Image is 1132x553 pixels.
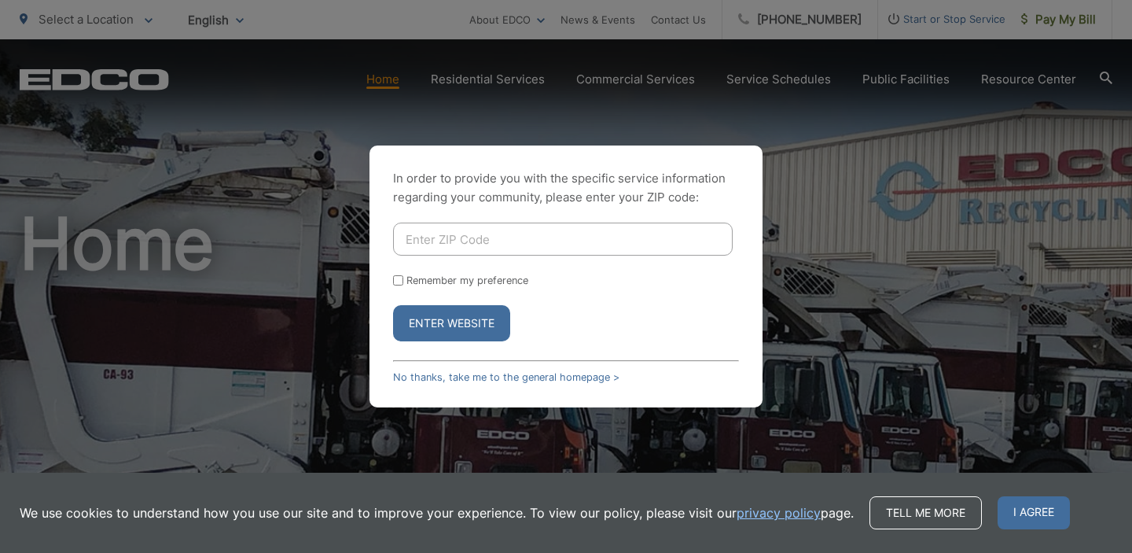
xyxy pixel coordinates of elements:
[393,223,733,256] input: Enter ZIP Code
[406,275,528,286] label: Remember my preference
[737,503,821,522] a: privacy policy
[20,503,854,522] p: We use cookies to understand how you use our site and to improve your experience. To view our pol...
[998,496,1070,529] span: I agree
[869,496,982,529] a: Tell me more
[393,169,739,207] p: In order to provide you with the specific service information regarding your community, please en...
[393,305,510,341] button: Enter Website
[393,371,619,383] a: No thanks, take me to the general homepage >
